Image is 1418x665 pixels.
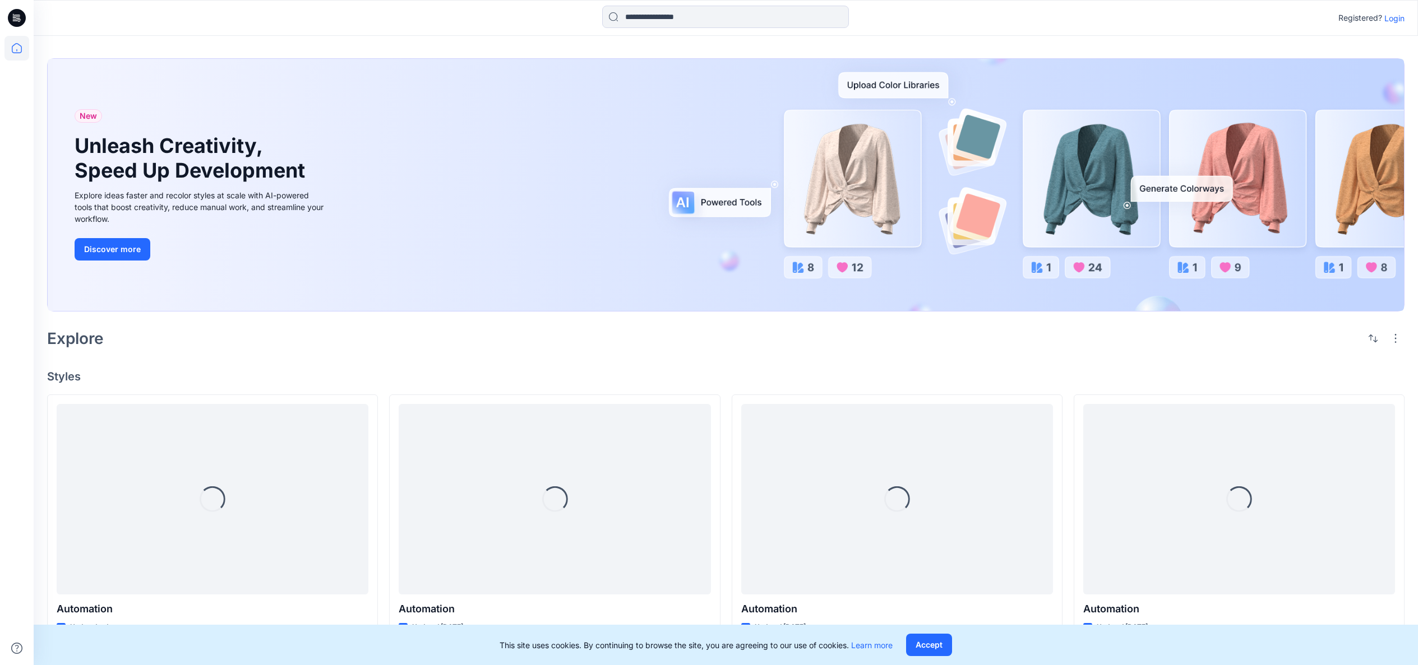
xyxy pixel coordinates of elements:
p: Automation [741,601,1053,617]
h4: Styles [47,370,1405,383]
p: Updated a day ago [70,621,130,633]
p: Login [1384,12,1405,24]
button: Discover more [75,238,150,261]
a: Learn more [851,640,893,650]
p: Automation [57,601,368,617]
h1: Unleash Creativity, Speed Up Development [75,134,310,182]
h2: Explore [47,329,104,347]
a: Discover more [75,238,327,261]
p: Updated [DATE] [755,621,806,633]
p: Updated [DATE] [412,621,463,633]
div: Explore ideas faster and recolor styles at scale with AI-powered tools that boost creativity, red... [75,189,327,225]
p: Updated [DATE] [1097,621,1148,633]
p: This site uses cookies. By continuing to browse the site, you are agreeing to our use of cookies. [500,639,893,651]
span: New [80,109,97,123]
button: Accept [906,634,952,656]
p: Automation [1083,601,1395,617]
p: Automation [399,601,710,617]
p: Registered? [1338,11,1382,25]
